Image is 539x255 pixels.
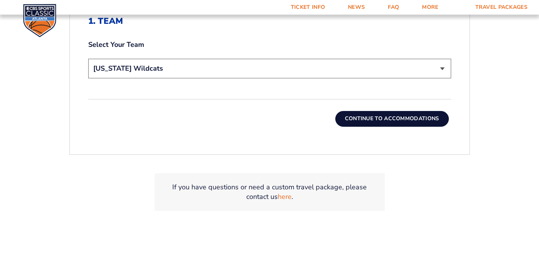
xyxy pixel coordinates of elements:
a: here [278,192,292,202]
p: If you have questions or need a custom travel package, please contact us . [164,182,376,202]
img: CBS Sports Classic [23,4,56,37]
button: Continue To Accommodations [335,111,449,126]
h2: 1. Team [88,16,451,26]
label: Select Your Team [88,40,451,50]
